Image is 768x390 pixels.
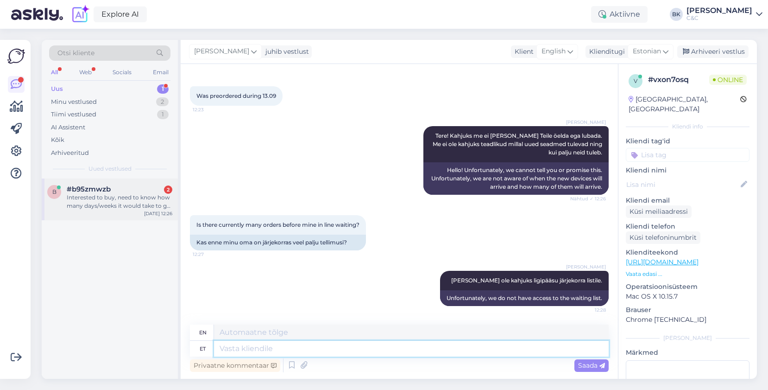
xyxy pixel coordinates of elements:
[49,66,60,78] div: All
[709,75,747,85] span: Online
[51,97,97,107] div: Minu vestlused
[77,66,94,78] div: Web
[626,205,692,218] div: Küsi meiliaadressi
[686,7,762,22] a: [PERSON_NAME]C&C
[626,348,749,358] p: Märkmed
[626,248,749,257] p: Klienditeekond
[626,334,749,342] div: [PERSON_NAME]
[157,110,169,119] div: 1
[156,97,169,107] div: 2
[94,6,147,22] a: Explore AI
[51,84,63,94] div: Uus
[451,277,602,284] span: [PERSON_NAME] ole kahjuks ligipääsu järjekorra listile.
[626,136,749,146] p: Kliendi tag'id
[626,231,700,244] div: Küsi telefoninumbrit
[196,92,276,99] span: Was preordered during 13.09
[511,47,534,57] div: Klient
[634,77,637,84] span: v
[144,210,172,217] div: [DATE] 12:26
[88,165,132,173] span: Uued vestlused
[626,148,749,162] input: Lisa tag
[193,106,227,113] span: 12:23
[190,235,366,250] div: Kas enne minu oma on järjekorras veel palju tellimusi?
[193,251,227,258] span: 12:27
[541,46,566,57] span: English
[433,132,604,156] span: Tere! Kahjuks me ei [PERSON_NAME] Teile öelda ega lubada. Me ei ole kahjuks teadlikud millal uued...
[67,185,111,193] span: #b95zmwzb
[626,222,749,231] p: Kliendi telefon
[626,315,749,325] p: Chrome [TECHNICAL_ID]
[164,185,172,194] div: 2
[67,193,172,210] div: Interested to buy, need to know how many days/weeks it would take to get this item
[591,6,648,23] div: Aktiivne
[51,135,64,145] div: Kõik
[157,84,169,94] div: 1
[440,290,609,306] div: Unfortunately, we do not have access to the waiting list.
[629,95,740,114] div: [GEOGRAPHIC_DATA], [GEOGRAPHIC_DATA]
[626,196,749,205] p: Kliendi email
[626,282,749,292] p: Operatsioonisüsteem
[570,195,606,202] span: Nähtud ✓ 12:26
[190,359,280,372] div: Privaatne kommentaar
[626,166,749,175] p: Kliendi nimi
[423,162,609,195] div: Hello! Unfortunately, we cannot tell you or promise this. Unfortunately, we are not aware of when...
[57,48,94,58] span: Otsi kliente
[151,66,170,78] div: Email
[626,305,749,315] p: Brauser
[194,46,249,57] span: [PERSON_NAME]
[626,179,739,190] input: Lisa nimi
[686,7,752,14] div: [PERSON_NAME]
[626,122,749,131] div: Kliendi info
[626,270,749,278] p: Vaata edasi ...
[670,8,683,21] div: BK
[633,46,661,57] span: Estonian
[566,119,606,126] span: [PERSON_NAME]
[7,47,25,65] img: Askly Logo
[626,292,749,301] p: Mac OS X 10.15.7
[70,5,90,24] img: explore-ai
[262,47,309,57] div: juhib vestlust
[51,110,96,119] div: Tiimi vestlused
[111,66,133,78] div: Socials
[566,263,606,270] span: [PERSON_NAME]
[677,45,749,58] div: Arhiveeri vestlus
[51,123,85,132] div: AI Assistent
[648,74,709,85] div: # vxon7osq
[52,188,57,195] span: b
[571,307,606,313] span: 12:28
[200,341,206,357] div: et
[578,361,605,370] span: Saada
[51,148,89,158] div: Arhiveeritud
[199,325,207,340] div: en
[626,258,699,266] a: [URL][DOMAIN_NAME]
[585,47,625,57] div: Klienditugi
[686,14,752,22] div: C&C
[196,221,359,228] span: Is there currently many orders before mine in line waiting?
